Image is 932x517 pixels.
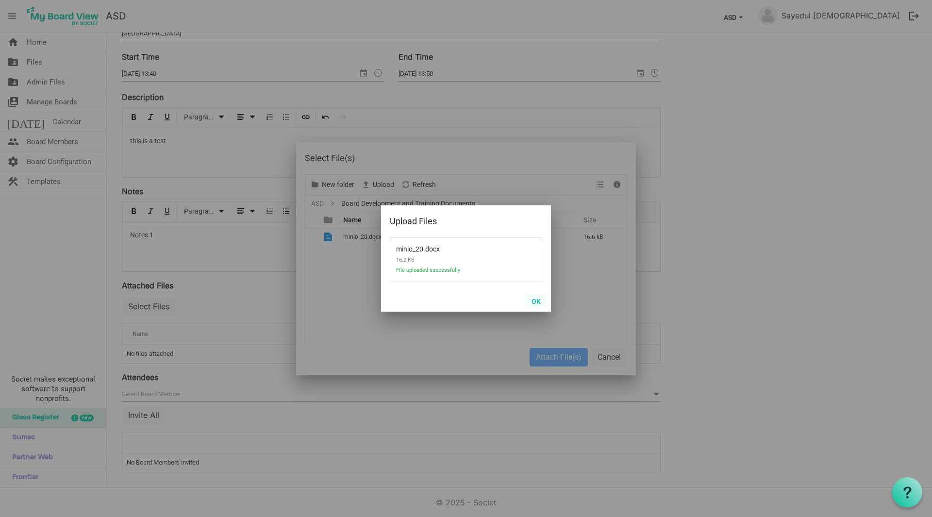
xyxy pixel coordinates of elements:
span: .docx [396,239,498,253]
span: minio_20.docx [396,239,423,253]
div: Upload Files [390,214,512,229]
button: OK [525,294,547,308]
span: 16.2 KB [396,253,498,267]
span: File uploaded successfully [396,267,498,279]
